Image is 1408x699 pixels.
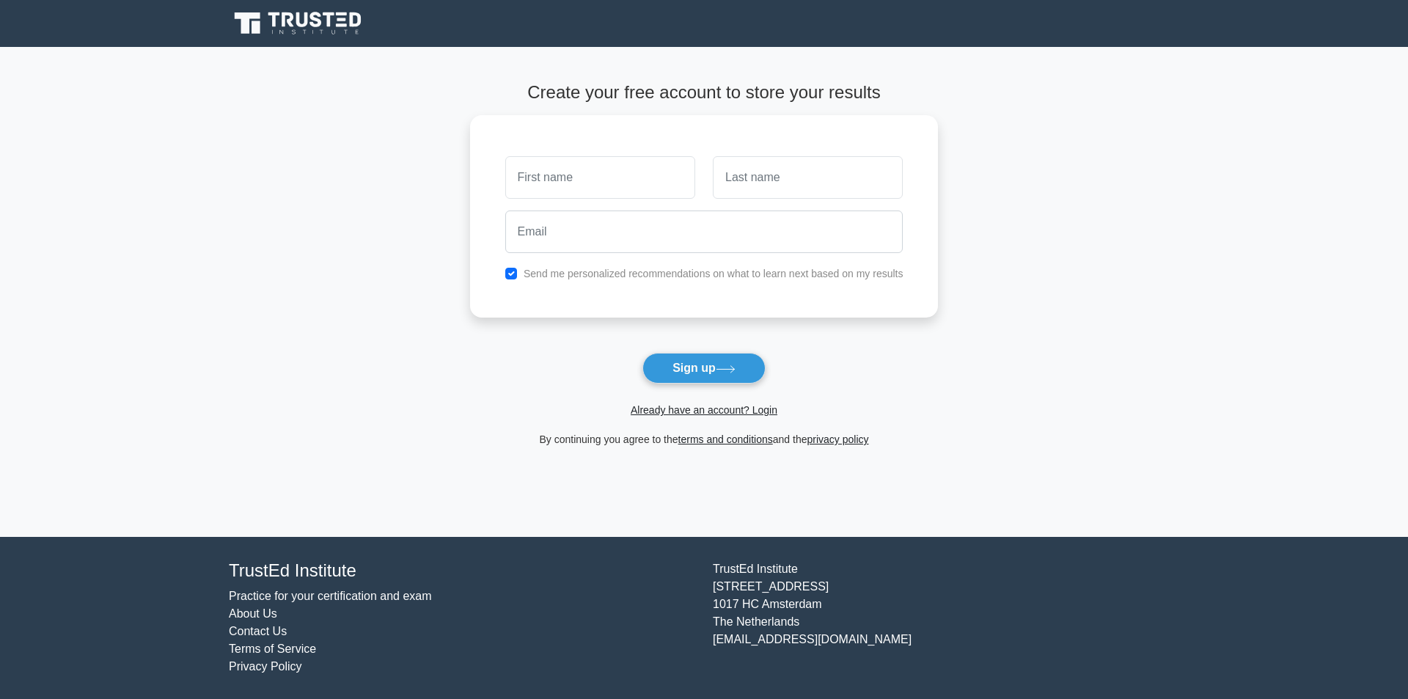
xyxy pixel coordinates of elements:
a: Privacy Policy [229,660,302,673]
a: privacy policy [807,433,869,445]
a: Terms of Service [229,643,316,655]
a: Practice for your certification and exam [229,590,432,602]
input: Email [505,211,903,253]
a: Already have an account? Login [631,404,777,416]
input: Last name [713,156,903,199]
a: Contact Us [229,625,287,637]
h4: TrustEd Institute [229,560,695,582]
div: TrustEd Institute [STREET_ADDRESS] 1017 HC Amsterdam The Netherlands [EMAIL_ADDRESS][DOMAIN_NAME] [704,560,1188,676]
div: By continuing you agree to the and the [461,431,947,448]
a: terms and conditions [678,433,773,445]
h4: Create your free account to store your results [470,82,939,103]
a: About Us [229,607,277,620]
input: First name [505,156,695,199]
label: Send me personalized recommendations on what to learn next based on my results [524,268,903,279]
button: Sign up [642,353,766,384]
